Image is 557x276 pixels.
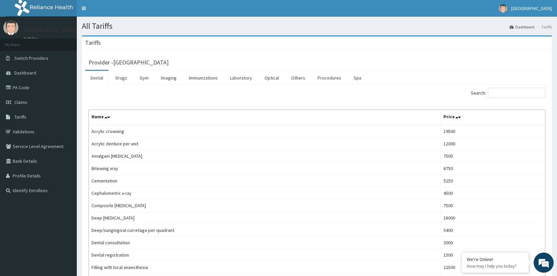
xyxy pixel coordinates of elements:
[286,71,311,85] a: Others
[89,150,441,162] td: Amalgam [MEDICAL_DATA]
[441,199,545,212] td: 7500
[89,110,441,125] th: Name
[85,71,109,85] a: Dental
[510,24,534,30] a: Dashboard
[89,199,441,212] td: Composite [MEDICAL_DATA]
[441,249,545,261] td: 1500
[441,261,545,274] td: 22500
[23,36,39,41] a: Online
[89,138,441,150] td: Acrylic denture per unit
[467,256,524,262] div: We're Online!
[467,263,524,269] p: How may I help you today?
[82,22,552,30] h1: All Tariffs
[89,212,441,224] td: Deep [MEDICAL_DATA]
[225,71,257,85] a: Laboratory
[89,125,441,138] td: Acrylic crowning
[3,20,18,35] img: User Image
[471,88,545,98] label: Search:
[441,138,545,150] td: 12000
[441,187,545,199] td: 4500
[488,88,545,98] input: Search:
[184,71,223,85] a: Immunizations
[535,24,552,30] li: Tariffs
[441,212,545,224] td: 18000
[441,224,545,237] td: 5400
[14,55,48,61] span: Switch Providers
[14,99,27,105] span: Claims
[14,114,26,120] span: Tariffs
[156,71,182,85] a: Imaging
[259,71,284,85] a: Optical
[89,249,441,261] td: Dental registration
[88,59,169,65] h3: Provider - [GEOGRAPHIC_DATA]
[511,5,552,11] span: [GEOGRAPHIC_DATA]
[85,40,101,46] h3: Tariffs
[89,187,441,199] td: Cephalometric x-ray
[89,224,441,237] td: Deep/sungingival curretage per quadrant
[23,27,78,33] p: [GEOGRAPHIC_DATA]
[348,71,367,85] a: Spa
[134,71,154,85] a: Gym
[441,110,545,125] th: Price
[89,237,441,249] td: Dental consultation
[110,71,133,85] a: Drugs
[441,162,545,175] td: 6750
[441,175,545,187] td: 5250
[89,175,441,187] td: Cementation
[89,162,441,175] td: Bitewing xray
[441,237,545,249] td: 3000
[441,150,545,162] td: 7500
[14,70,36,76] span: Dashboard
[499,4,507,13] img: User Image
[312,71,347,85] a: Procedures
[441,125,545,138] td: 19500
[89,261,441,274] td: Filling with local anaesthesia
